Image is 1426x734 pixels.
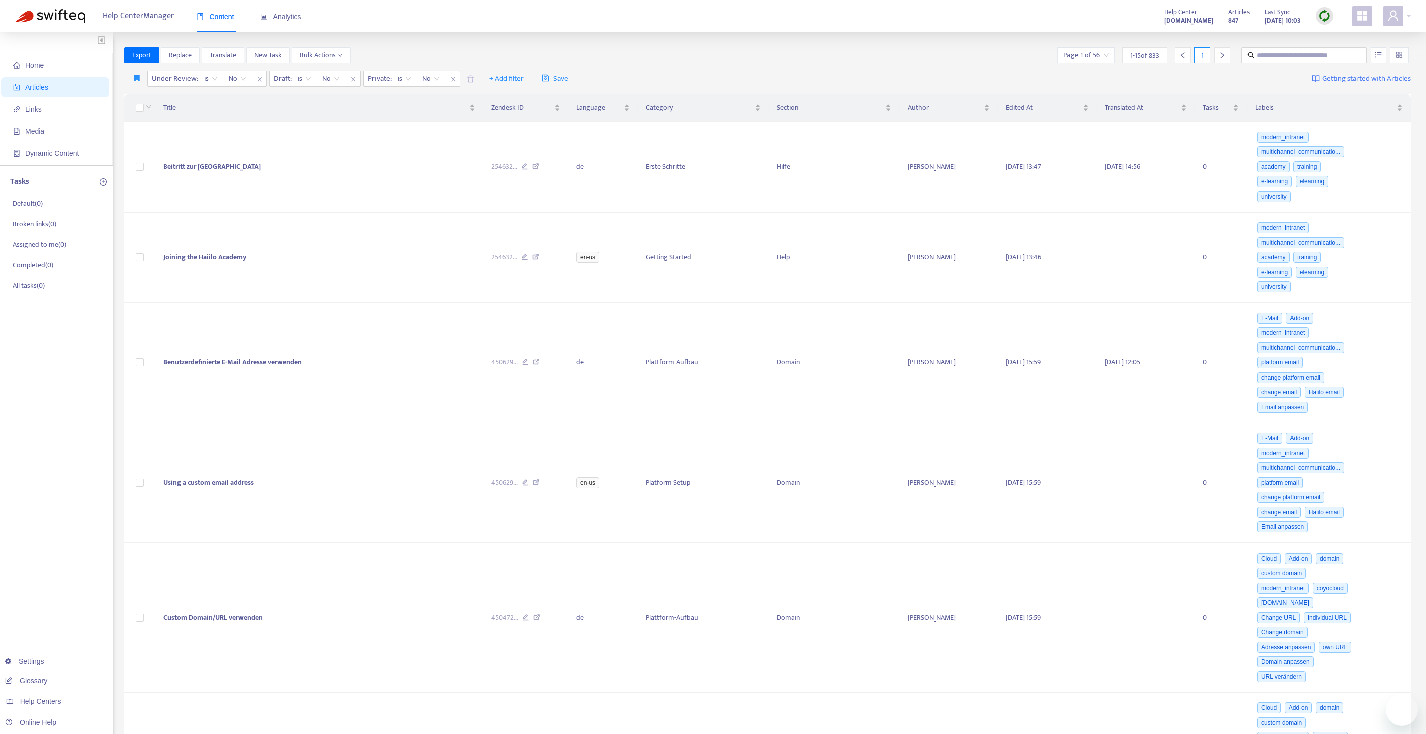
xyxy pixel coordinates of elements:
span: Benutzerdefinierte E-Mail Adresse verwenden [163,356,302,368]
span: Cloud [1257,702,1281,713]
span: E-Mail [1257,433,1282,444]
strong: [DATE] 10:03 [1265,15,1301,26]
th: Labels [1247,94,1411,122]
span: is [204,71,218,86]
img: image-link [1312,75,1320,83]
td: [PERSON_NAME] [900,213,998,303]
span: left [1179,52,1186,59]
span: Export [132,50,151,61]
span: 254632 ... [491,252,517,263]
th: Language [568,94,638,122]
td: [PERSON_NAME] [900,122,998,213]
span: elearning [1296,267,1328,278]
span: E-Mail [1257,313,1282,324]
span: Getting started with Articles [1322,73,1411,85]
span: Content [197,13,234,21]
span: URL verändern [1257,671,1306,682]
td: Hilfe [769,122,900,213]
button: + Add filter [482,71,531,87]
th: Category [638,94,769,122]
span: e-learning [1257,176,1292,187]
span: appstore [1356,10,1368,22]
span: No [322,71,340,86]
span: Help Center [1164,7,1197,18]
span: university [1257,281,1291,292]
span: Translate [210,50,236,61]
td: de [568,122,638,213]
span: + Add filter [489,73,524,85]
td: Domain [769,543,900,693]
p: Assigned to me ( 0 ) [13,239,66,250]
span: Title [163,102,467,113]
span: plus-circle [100,178,107,186]
span: modern_intranet [1257,448,1309,459]
span: university [1257,191,1291,202]
a: Glossary [5,677,47,685]
span: Author [908,102,982,113]
th: Zendesk ID [483,94,568,122]
span: down [338,53,343,58]
td: 0 [1195,213,1247,303]
span: e-learning [1257,267,1292,278]
span: en-us [576,477,599,488]
button: Bulk Actionsdown [292,47,351,63]
span: [DATE] 12:05 [1105,356,1140,368]
span: Under Review : [148,71,200,86]
span: Dynamic Content [25,149,79,157]
span: Email anpassen [1257,521,1308,532]
span: Change domain [1257,627,1308,638]
span: Haiilo email [1305,507,1344,518]
span: account-book [13,84,20,91]
th: Tasks [1195,94,1247,122]
span: link [13,106,20,113]
img: Swifteq [15,9,85,23]
span: is [298,71,311,86]
span: Private : [364,71,393,86]
td: Getting Started [638,213,769,303]
span: training [1293,161,1321,172]
a: Online Help [5,718,56,726]
span: search [1247,52,1255,59]
span: down [146,104,152,110]
th: Author [900,94,998,122]
span: Home [25,61,44,69]
span: [DATE] 13:46 [1006,251,1041,263]
span: platform email [1257,357,1303,368]
span: Add-on [1285,553,1312,564]
span: [DATE] 14:56 [1105,161,1140,172]
span: No [422,71,440,86]
span: 450629 ... [491,357,518,368]
span: Save [542,73,568,85]
span: Adresse anpassen [1257,642,1315,653]
span: change email [1257,387,1301,398]
span: book [197,13,204,20]
span: Help Centers [20,697,61,705]
a: [DOMAIN_NAME] [1164,15,1213,26]
span: own URL [1319,642,1351,653]
span: Last Sync [1265,7,1290,18]
span: is [398,71,411,86]
td: [PERSON_NAME] [900,543,998,693]
span: Section [777,102,883,113]
span: multichannel_communicatio... [1257,146,1344,157]
span: Media [25,127,44,135]
td: de [568,543,638,693]
td: 0 [1195,303,1247,423]
strong: 847 [1228,15,1238,26]
span: Articles [1228,7,1250,18]
span: Add-on [1286,313,1313,324]
span: elearning [1296,176,1328,187]
td: 0 [1195,543,1247,693]
span: 1 - 15 of 833 [1130,50,1159,61]
span: Change URL [1257,612,1300,623]
a: Settings [5,657,44,665]
span: en-us [576,252,599,263]
th: Section [769,94,900,122]
button: Replace [161,47,200,63]
th: Edited At [998,94,1096,122]
span: Replace [169,50,192,61]
span: domain [1316,553,1343,564]
span: 254632 ... [491,161,517,172]
span: Labels [1255,102,1395,113]
button: Export [124,47,159,63]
